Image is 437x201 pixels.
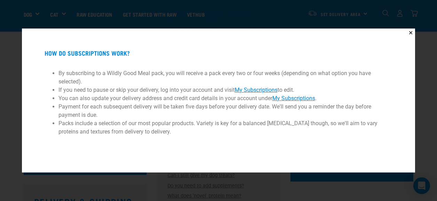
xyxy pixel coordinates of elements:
li: If you need to pause or skip your delivery, log into your account and visit to edit. [58,86,379,94]
button: Close [406,29,415,37]
li: Packs include a selection of our most popular products. Variety is key for a balanced [MEDICAL_DA... [58,119,379,136]
a: My Subscriptions [272,95,315,102]
li: Payment for each subsequent delivery will be taken five days before your delivery date. We'll sen... [58,103,379,119]
li: You can also update your delivery address and credit card details in your account under . [58,94,379,103]
li: By subscribing to a Wildly Good Meal pack, you will receive a pack every two or four weeks (depen... [58,69,379,86]
h4: How do subscriptions work? [45,50,393,57]
a: My Subscriptions [235,87,278,93]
